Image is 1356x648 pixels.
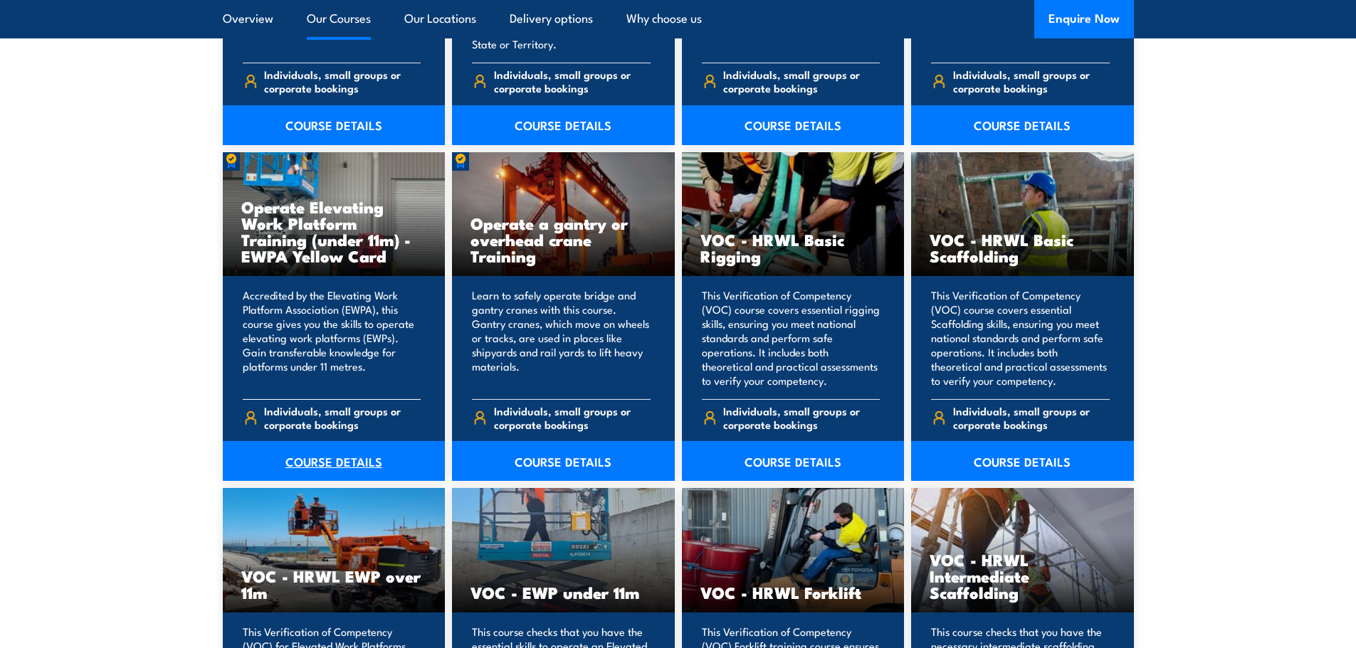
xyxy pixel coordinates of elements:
[702,288,881,388] p: This Verification of Competency (VOC) course covers essential rigging skills, ensuring you meet n...
[700,231,886,264] h3: VOC - HRWL Basic Rigging
[223,105,446,145] a: COURSE DETAILS
[243,288,421,388] p: Accredited by the Elevating Work Platform Association (EWPA), this course gives you the skills to...
[471,584,656,600] h3: VOC - EWP under 11m
[682,105,905,145] a: COURSE DETAILS
[953,68,1110,95] span: Individuals, small groups or corporate bookings
[494,404,651,431] span: Individuals, small groups or corporate bookings
[223,441,446,481] a: COURSE DETAILS
[723,68,880,95] span: Individuals, small groups or corporate bookings
[264,68,421,95] span: Individuals, small groups or corporate bookings
[452,105,675,145] a: COURSE DETAILS
[723,404,880,431] span: Individuals, small groups or corporate bookings
[930,231,1115,264] h3: VOC - HRWL Basic Scaffolding
[494,68,651,95] span: Individuals, small groups or corporate bookings
[911,105,1134,145] a: COURSE DETAILS
[241,198,427,264] h3: Operate Elevating Work Platform Training (under 11m) - EWPA Yellow Card
[471,215,656,264] h3: Operate a gantry or overhead crane Training
[930,551,1115,600] h3: VOC - HRWL Intermediate Scaffolding
[911,441,1134,481] a: COURSE DETAILS
[931,288,1110,388] p: This Verification of Competency (VOC) course covers essential Scaffolding skills, ensuring you me...
[452,441,675,481] a: COURSE DETAILS
[264,404,421,431] span: Individuals, small groups or corporate bookings
[472,288,651,388] p: Learn to safely operate bridge and gantry cranes with this course. Gantry cranes, which move on w...
[953,404,1110,431] span: Individuals, small groups or corporate bookings
[682,441,905,481] a: COURSE DETAILS
[241,568,427,600] h3: VOC - HRWL EWP over 11m
[700,584,886,600] h3: VOC - HRWL Forklift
